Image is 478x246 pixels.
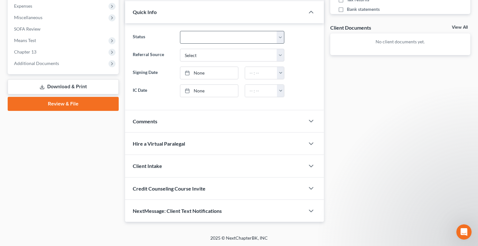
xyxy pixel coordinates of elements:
[452,25,468,30] a: View All
[14,49,36,54] span: Chapter 13
[14,38,36,43] span: Means Test
[133,141,185,147] span: Hire a Virtual Paralegal
[133,208,222,214] span: NextMessage: Client Text Notifications
[130,31,177,44] label: Status
[245,67,277,79] input: -- : --
[456,224,472,240] iframe: Intercom live chat
[14,3,32,9] span: Expenses
[133,9,157,15] span: Quick Info
[130,49,177,62] label: Referral Source
[130,84,177,97] label: IC Date
[245,85,277,97] input: -- : --
[8,79,119,94] a: Download & Print
[130,67,177,79] label: Signing Date
[180,67,238,79] a: None
[335,39,465,45] p: No client documents yet.
[180,85,238,97] a: None
[14,61,59,66] span: Additional Documents
[330,24,371,31] div: Client Documents
[8,97,119,111] a: Review & File
[347,6,380,12] span: Bank statements
[9,23,119,35] a: SOFA Review
[133,163,162,169] span: Client Intake
[14,26,41,32] span: SOFA Review
[133,185,205,192] span: Credit Counseling Course Invite
[133,118,157,124] span: Comments
[14,15,42,20] span: Miscellaneous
